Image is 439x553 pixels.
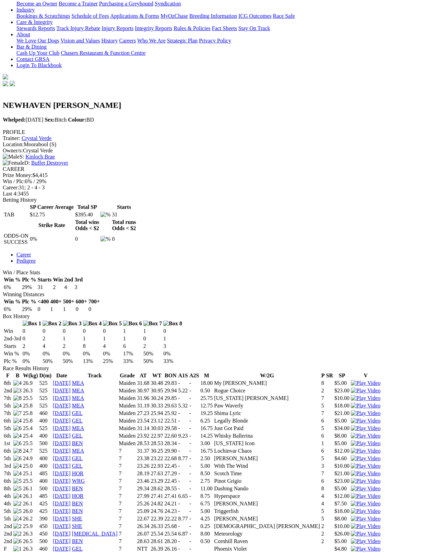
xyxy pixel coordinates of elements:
a: BEN [72,538,83,544]
div: Box History [3,313,436,319]
a: [DATE] [53,493,71,499]
a: Cash Up Your Club [16,50,59,56]
td: 25% [103,358,122,365]
a: [DATE] [53,403,71,409]
a: [DATE] [53,546,71,552]
a: Schedule of Fees [71,13,109,19]
img: Box 3 [63,321,82,327]
td: $395.40 [75,211,99,218]
a: Purchasing a Greyhound [99,1,153,7]
img: Play Video [351,403,380,409]
a: Contact GRSA [16,56,49,62]
td: 2 [22,343,42,350]
a: [DATE] [53,380,71,386]
a: GEL [72,418,83,424]
a: Careers [119,38,136,43]
td: 0 [163,328,182,335]
div: Industry [16,13,436,19]
img: Box 8 [163,321,182,327]
span: Location: [3,141,24,147]
span: Owner/s: [3,148,23,153]
td: 2 [62,343,82,350]
img: Play Video [351,395,380,401]
img: Box 4 [83,321,102,327]
a: GEL [72,433,83,439]
a: [DATE] [53,433,71,439]
a: Watch Replay on Watchdog [351,448,380,454]
th: Win [52,276,63,283]
a: Kinloch Brae [25,154,55,160]
a: History [101,38,118,43]
a: Watch Replay on Watchdog [351,388,380,393]
img: Box 2 [43,321,61,327]
a: GEL [72,455,83,461]
div: Crystal Verde [3,148,436,154]
td: 4 [42,343,62,350]
a: MEA [72,448,84,454]
img: 1 [13,546,22,552]
a: Strategic Plan [167,38,198,43]
a: Watch Replay on Watchdog [351,380,380,386]
td: 13% [83,358,102,365]
img: 7 [13,410,22,416]
a: Watch Replay on Watchdog [351,470,380,476]
a: Watch Replay on Watchdog [351,418,380,424]
img: 4 [13,470,22,477]
img: 8 [13,448,22,454]
td: 50% [42,358,62,365]
th: 500+ [63,298,75,305]
a: Fact Sheets [212,25,237,31]
div: PROFILE [3,129,436,135]
th: Strike Rate [29,219,74,232]
div: $4,415 [3,172,436,178]
a: [MEDICAL_DATA] [72,531,118,537]
th: B [13,372,22,379]
a: MEA [72,395,84,401]
img: 8 [13,395,22,401]
img: 2 [13,531,22,537]
span: [DATE] [3,117,43,123]
a: Integrity Reports [135,25,172,31]
img: 2 [13,501,22,507]
img: 5 [13,508,22,514]
a: Watch Replay on Watchdog [351,486,380,491]
a: Injury Reports [102,25,133,31]
td: 6% [3,306,21,313]
a: [DATE] [53,463,71,469]
td: 1 [123,335,142,342]
th: Date [52,372,71,379]
img: 5 [13,478,22,484]
img: 4 [13,493,22,499]
a: Watch Replay on Watchdog [351,546,380,552]
th: W(kg) [23,372,38,379]
a: [DATE] [53,501,71,506]
img: Play Video [351,410,380,416]
td: 1 [63,306,75,313]
img: Box 5 [103,321,122,327]
td: $12.75 [29,211,74,218]
img: Play Video [351,380,380,386]
td: 4 [103,343,122,350]
td: 2nd-3rd [3,335,22,342]
td: 0% [83,350,102,357]
td: 0 [75,232,99,246]
img: 6 [13,425,22,431]
td: 0 [103,328,122,335]
img: 4 [13,433,22,439]
a: [DATE] [53,531,71,537]
th: Plc % [22,298,36,305]
td: 0% [22,350,42,357]
td: 0 [88,306,100,313]
a: GEL [72,546,83,552]
a: Watch Replay on Watchdog [351,493,380,499]
b: Whelped: [3,117,26,123]
div: Race Results History [3,365,436,372]
a: BEN [72,501,83,506]
img: Play Video [351,433,380,439]
td: 50% [62,358,82,365]
a: MEA [72,380,84,386]
img: 3 [13,388,22,394]
img: 4 [13,380,22,386]
img: Play Video [351,531,380,537]
a: MyOzChase [161,13,188,19]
